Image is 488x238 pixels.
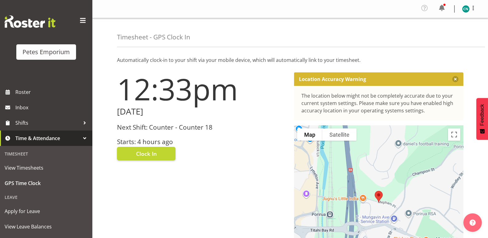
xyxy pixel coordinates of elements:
[448,128,460,141] button: Toggle fullscreen view
[15,103,89,112] span: Inbox
[117,34,190,41] h4: Timesheet - GPS Clock In
[2,191,91,204] div: Leave
[2,204,91,219] a: Apply for Leave
[117,138,287,145] h3: Starts: 4 hours ago
[301,92,456,114] div: The location below might not be completely accurate due to your current system settings. Please m...
[2,160,91,175] a: View Timesheets
[476,98,488,140] button: Feedback - Show survey
[117,56,463,64] p: Automatically clock-in to your shift via your mobile device, which will automatically link to you...
[117,124,287,131] h3: Next Shift: Counter - Counter 18
[322,128,357,141] button: Show satellite imagery
[299,76,366,82] p: Location Accuracy Warning
[15,87,89,97] span: Roster
[2,147,91,160] div: Timesheet
[5,163,88,172] span: View Timesheets
[15,118,80,127] span: Shifts
[297,128,322,141] button: Show street map
[5,15,55,28] img: Rosterit website logo
[2,175,91,191] a: GPS Time Clock
[2,219,91,234] a: View Leave Balances
[470,220,476,226] img: help-xxl-2.png
[117,147,175,160] button: Clock In
[136,150,157,158] span: Clock In
[15,134,80,143] span: Time & Attendance
[5,207,88,216] span: Apply for Leave
[22,47,70,57] div: Petes Emporium
[117,72,287,106] h1: 12:33pm
[462,5,470,13] img: christine-neville11214.jpg
[5,222,88,231] span: View Leave Balances
[452,76,458,82] button: Close message
[5,179,88,188] span: GPS Time Clock
[479,104,485,126] span: Feedback
[117,107,287,116] h2: [DATE]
